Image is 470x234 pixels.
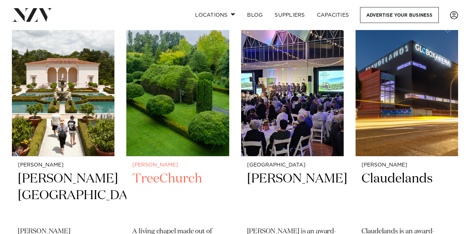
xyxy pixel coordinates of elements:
h2: TreeChurch [132,171,223,221]
a: BLOG [241,7,269,23]
h2: [PERSON_NAME] [247,171,338,221]
small: [PERSON_NAME] [18,162,108,168]
small: [PERSON_NAME] [132,162,223,168]
a: SUPPLIERS [269,7,311,23]
h2: Claudelands [362,171,452,221]
a: Advertise your business [360,7,439,23]
small: [PERSON_NAME] [362,162,452,168]
a: Capacities [311,7,355,23]
h2: [PERSON_NAME][GEOGRAPHIC_DATA] [18,171,108,221]
img: nzv-logo.png [12,8,52,22]
a: Locations [189,7,241,23]
small: [GEOGRAPHIC_DATA] [247,162,338,168]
